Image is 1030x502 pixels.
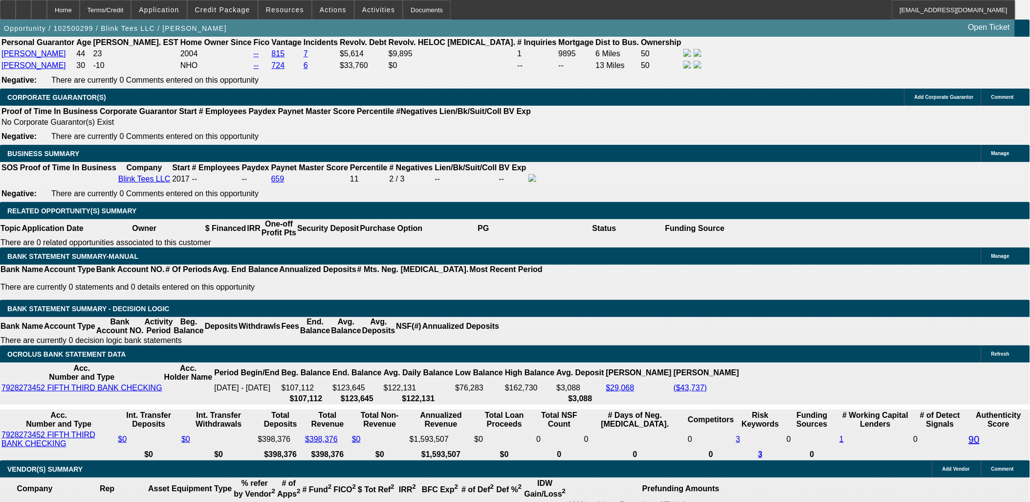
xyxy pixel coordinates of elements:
th: End. Balance [332,364,382,382]
th: Low Balance [455,364,504,382]
a: 3 [758,450,763,458]
sup: 2 [518,483,522,491]
th: $398,376 [305,450,351,459]
th: Deposits [204,317,239,336]
a: $29,068 [606,384,635,392]
span: BANK STATEMENT SUMMARY-MANUAL [7,252,138,260]
th: Avg. Balance [330,317,361,336]
a: 724 [272,61,285,69]
th: Activity Period [144,317,174,336]
img: facebook-icon.png [528,174,536,182]
th: $0 [117,450,180,459]
td: 50 [640,60,682,71]
span: Refresh [991,351,1009,357]
b: BV Exp [499,163,526,172]
a: ($43,737) [674,384,707,392]
td: -- [499,174,527,184]
td: $5,614 [339,48,387,59]
b: Def % [497,485,522,494]
b: # Inquiries [517,38,556,46]
b: Incidents [304,38,338,46]
a: [PERSON_NAME] [1,49,66,58]
td: 1 [517,48,557,59]
th: Authenticity Score [968,411,1029,429]
a: $0 [352,435,361,443]
th: NSF(#) [395,317,422,336]
th: # Of Periods [165,265,212,274]
td: $123,645 [332,383,382,393]
th: Withdrawls [238,317,281,336]
th: Bank Account NO. [96,265,165,274]
td: -- [434,174,497,184]
button: Activities [355,0,403,19]
b: Paynet Master Score [271,163,348,172]
td: 0 [536,430,582,449]
button: Application [131,0,186,19]
td: -- [517,60,557,71]
b: Company [127,163,162,172]
span: CORPORATE GUARANTOR(S) [7,93,106,101]
th: Risk Keywords [736,411,786,429]
th: Int. Transfer Deposits [117,411,180,429]
img: linkedin-icon.png [694,49,701,57]
b: # Fund [303,485,332,494]
span: 2004 [180,49,198,58]
th: $107,112 [281,394,331,404]
th: Annualized Deposits [279,265,356,274]
sup: 2 [562,488,566,495]
th: Period Begin/End [214,364,280,382]
span: Manage [991,253,1009,259]
th: Annualized Revenue [409,411,473,429]
b: Lien/Bk/Suit/Coll [435,163,497,172]
td: $76,283 [455,383,504,393]
b: Home Owner Since [180,38,252,46]
td: 0 [786,430,838,449]
td: $9,895 [388,48,516,59]
img: facebook-icon.png [683,61,691,68]
sup: 2 [413,483,416,491]
td: $0 [388,60,516,71]
a: 6 [304,61,308,69]
b: # of Def [461,485,494,494]
th: Total Non-Revenue [351,411,408,429]
th: Purchase Option [359,219,423,238]
td: $122,131 [383,383,454,393]
th: PG [423,219,544,238]
td: $33,760 [339,60,387,71]
span: Comment [991,94,1014,100]
b: Fico [254,38,270,46]
a: 659 [271,175,285,183]
a: 3 [736,435,741,443]
th: Avg. End Balance [212,265,279,274]
th: # Working Capital Lenders [839,411,912,429]
b: Start [179,107,197,115]
th: # Days of Neg. [MEDICAL_DATA]. [584,411,686,429]
td: -- [558,60,594,71]
b: Mortgage [559,38,594,46]
span: There are currently 0 Comments entered on this opportunity [51,132,259,140]
th: Avg. Deposit [556,364,604,382]
b: Paynet Master Score [278,107,355,115]
th: $122,131 [383,394,454,404]
th: Fees [281,317,300,336]
th: [PERSON_NAME] [673,364,740,382]
span: OCROLUS BANK STATEMENT DATA [7,350,126,358]
th: $123,645 [332,394,382,404]
th: Avg. Daily Balance [383,364,454,382]
sup: 2 [297,488,300,495]
button: Actions [312,0,354,19]
th: Sum of the Total NSF Count and Total Overdraft Fee Count from Ocrolus [536,411,582,429]
td: [DATE] - [DATE] [214,383,280,393]
th: $0 [474,450,535,459]
th: Total Deposits [257,411,304,429]
span: Add Corporate Guarantor [915,94,974,100]
th: Proof of Time In Business [20,163,117,173]
th: Security Deposit [297,219,359,238]
th: Acc. Number and Type [1,364,163,382]
span: BUSINESS SUMMARY [7,150,79,158]
b: Dist to Bus. [596,38,639,46]
th: 0 [584,450,686,459]
sup: 2 [391,483,394,491]
span: Credit Package [195,6,250,14]
b: # Negatives [390,163,433,172]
